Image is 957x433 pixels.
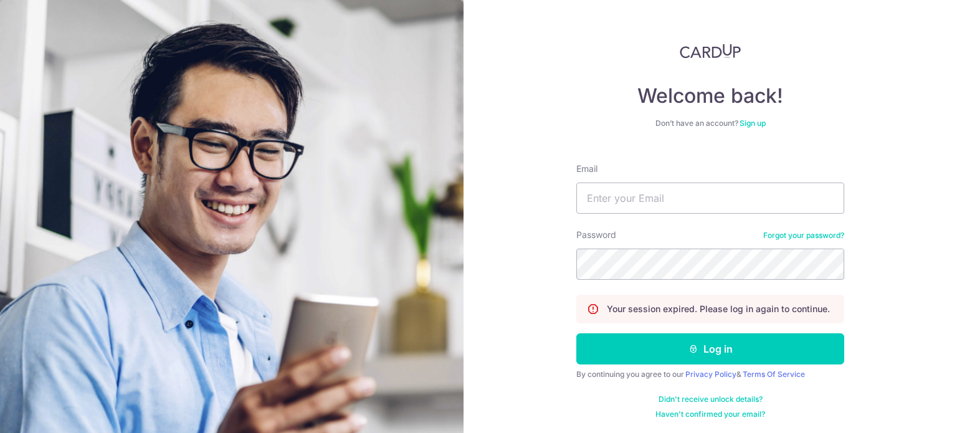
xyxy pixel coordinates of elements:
input: Enter your Email [576,183,844,214]
a: Privacy Policy [685,369,736,379]
a: Didn't receive unlock details? [659,394,763,404]
a: Haven't confirmed your email? [655,409,765,419]
div: By continuing you agree to our & [576,369,844,379]
label: Password [576,229,616,241]
button: Log in [576,333,844,364]
p: Your session expired. Please log in again to continue. [607,303,830,315]
a: Forgot your password? [763,231,844,240]
div: Don’t have an account? [576,118,844,128]
a: Sign up [740,118,766,128]
a: Terms Of Service [743,369,805,379]
label: Email [576,163,598,175]
h4: Welcome back! [576,83,844,108]
img: CardUp Logo [680,44,741,59]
